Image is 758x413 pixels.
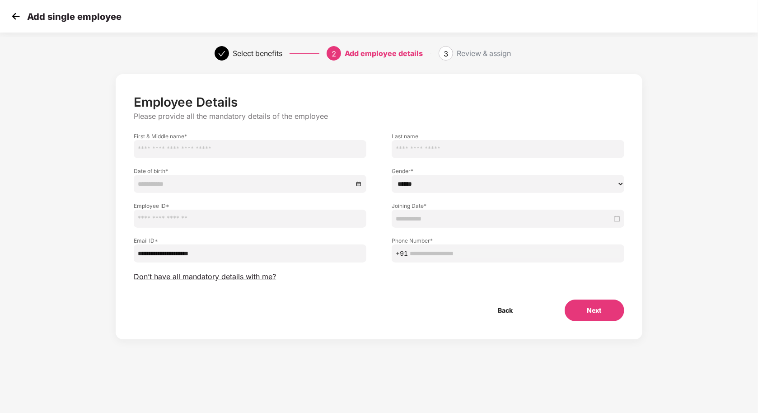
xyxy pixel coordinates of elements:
[565,300,624,321] button: Next
[134,272,276,282] span: Don’t have all mandatory details with me?
[345,46,423,61] div: Add employee details
[218,50,225,57] span: check
[134,112,624,121] p: Please provide all the mandatory details of the employee
[457,46,511,61] div: Review & assign
[392,202,624,210] label: Joining Date
[233,46,282,61] div: Select benefits
[392,237,624,244] label: Phone Number
[476,300,536,321] button: Back
[392,132,624,140] label: Last name
[396,249,408,258] span: +91
[134,237,366,244] label: Email ID
[134,202,366,210] label: Employee ID
[332,49,336,58] span: 2
[9,9,23,23] img: svg+xml;base64,PHN2ZyB4bWxucz0iaHR0cDovL3d3dy53My5vcmcvMjAwMC9zdmciIHdpZHRoPSIzMCIgaGVpZ2h0PSIzMC...
[134,167,366,175] label: Date of birth
[392,167,624,175] label: Gender
[134,94,624,110] p: Employee Details
[27,11,122,22] p: Add single employee
[444,49,448,58] span: 3
[134,132,366,140] label: First & Middle name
